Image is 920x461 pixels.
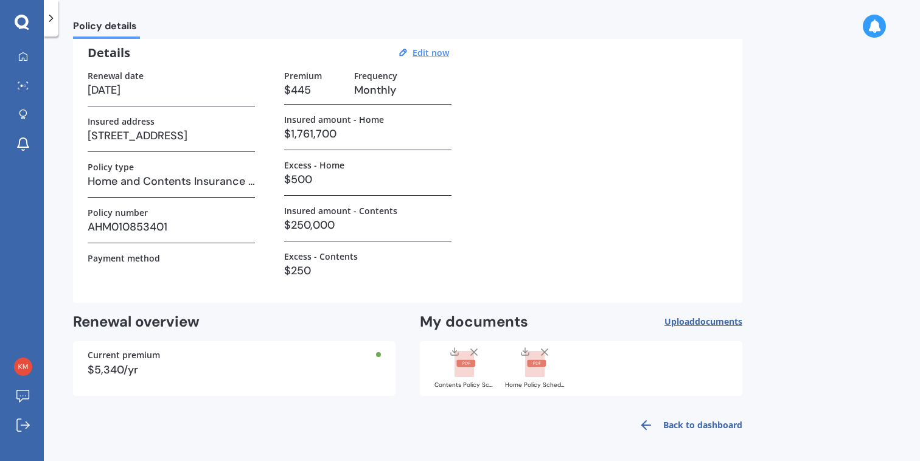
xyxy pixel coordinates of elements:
a: Back to dashboard [632,411,742,440]
label: Policy number [88,207,148,218]
h3: AHM010853401 [88,218,255,236]
h3: [STREET_ADDRESS] [88,127,255,145]
button: Edit now [409,47,453,58]
label: Excess - Contents [284,251,358,262]
u: Edit now [413,47,449,58]
h3: $500 [284,170,451,189]
div: Contents Policy Schedule AHM010853401.pdf [434,382,495,388]
h3: Details [88,45,130,61]
span: Policy details [73,20,140,36]
div: Current premium [88,351,381,359]
h2: My documents [420,313,528,331]
label: Frequency [354,71,397,81]
h3: $1,761,700 [284,125,451,143]
label: Renewal date [88,71,144,81]
h3: $445 [284,81,344,99]
label: Premium [284,71,322,81]
label: Insured address [88,116,155,127]
div: $5,340/yr [88,364,381,375]
label: Excess - Home [284,160,344,170]
label: Policy type [88,162,134,172]
h3: Home and Contents Insurance Package [88,172,255,190]
span: Upload [664,317,742,327]
h3: $250,000 [284,216,451,234]
label: Insured amount - Contents [284,206,397,216]
div: Home Policy Schedule AHM010853365.pdf [505,382,566,388]
h3: $250 [284,262,451,280]
label: Insured amount - Home [284,114,384,125]
label: Payment method [88,253,160,263]
h2: Renewal overview [73,313,396,331]
img: 97fec312c7da80f7e788891ffd7d978d [14,358,32,376]
h3: Monthly [354,81,451,99]
h3: [DATE] [88,81,255,99]
button: Uploaddocuments [664,313,742,331]
span: documents [695,316,742,327]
